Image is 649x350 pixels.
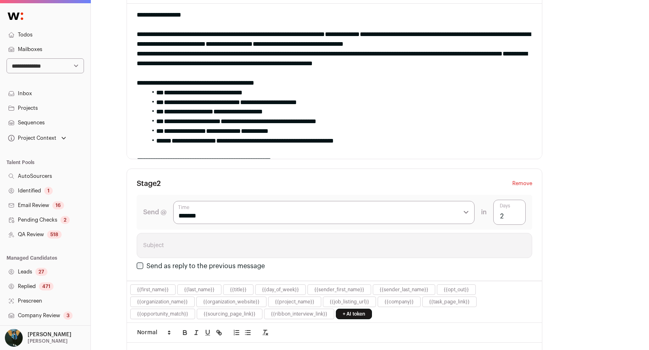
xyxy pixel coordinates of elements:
button: {{sender_first_name}} [314,286,364,293]
span: 2 [157,180,161,187]
input: Subject [137,233,532,258]
button: Open dropdown [3,329,73,347]
div: 2 [60,216,70,224]
button: {{organization_website}} [203,299,260,305]
button: {{company}} [385,299,414,305]
button: {{opt_out}} [444,286,469,293]
p: [PERSON_NAME] [28,331,71,338]
button: {{last_name}} [184,286,215,293]
div: 27 [35,268,47,276]
div: 471 [39,282,54,290]
label: Send @ [143,207,167,217]
button: Remove [512,179,532,188]
button: {{day_of_week}} [262,286,299,293]
div: Project Context [6,135,56,141]
span: in [481,207,487,217]
div: 1 [44,187,53,195]
div: 16 [52,201,64,209]
button: {{ribbon_interview_link}} [271,311,327,317]
button: Open dropdown [6,132,68,144]
button: {{task_page_link}} [429,299,470,305]
a: + AI token [336,309,372,319]
button: {{organization_name}} [137,299,188,305]
p: [PERSON_NAME] [28,338,68,344]
h3: Stage [137,179,161,188]
button: {{sourcing_page_link}} [204,311,256,317]
button: {{project_name}} [275,299,314,305]
div: 3 [63,312,73,320]
div: 518 [47,230,62,239]
label: Send as reply to the previous message [146,263,265,269]
button: {{opportunity_match}} [137,311,188,317]
img: Wellfound [3,8,28,24]
button: {{job_listing_url}} [330,299,369,305]
button: {{first_name}} [137,286,169,293]
button: {{title}} [230,286,247,293]
button: {{sender_last_name}} [380,286,428,293]
input: Days [493,200,526,225]
img: 12031951-medium_jpg [5,329,23,347]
